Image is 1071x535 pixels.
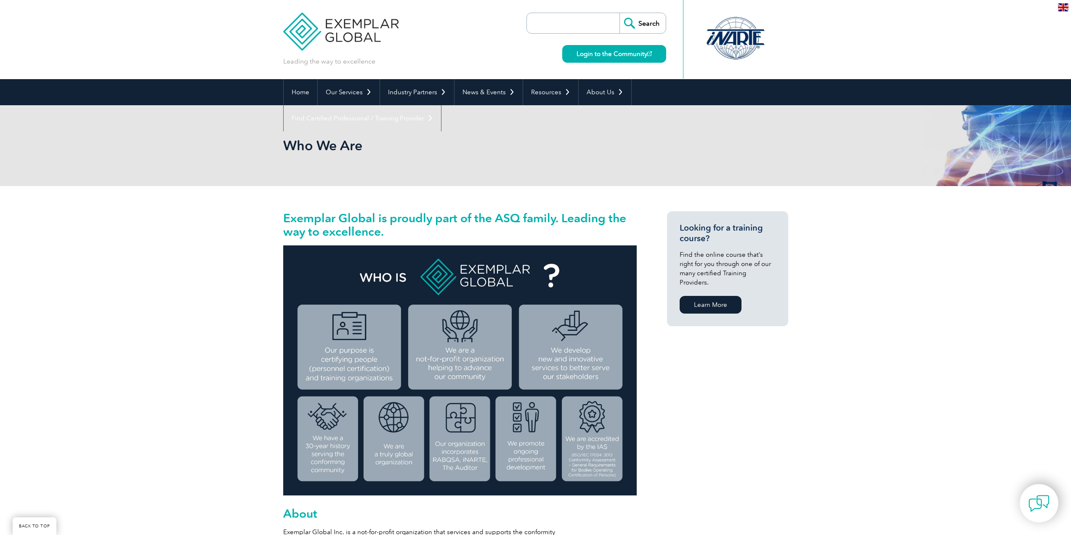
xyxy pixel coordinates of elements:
input: Search [619,13,666,33]
a: Our Services [318,79,380,105]
p: Leading the way to excellence [283,57,375,66]
a: Learn More [680,296,741,314]
h2: Exemplar Global is proudly part of the ASQ family. Leading the way to excellence. [283,211,637,238]
h2: Who We Are [283,139,637,152]
a: News & Events [454,79,523,105]
h2: About [283,507,637,520]
a: Find Certified Professional / Training Provider [284,105,441,131]
img: open_square.png [647,51,652,56]
a: Login to the Community [562,45,666,63]
a: About Us [579,79,631,105]
h3: Looking for a training course? [680,223,776,244]
a: Industry Partners [380,79,454,105]
a: Home [284,79,317,105]
a: BACK TO TOP [13,517,56,535]
img: contact-chat.png [1028,493,1050,514]
p: Find the online course that’s right for you through one of our many certified Training Providers. [680,250,776,287]
img: en [1058,3,1068,11]
a: Resources [523,79,578,105]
